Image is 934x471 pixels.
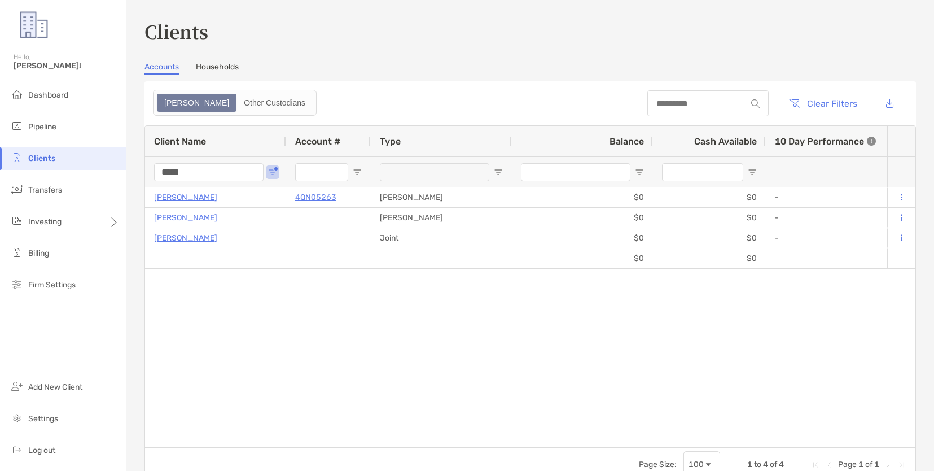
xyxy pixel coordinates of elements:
span: [PERSON_NAME]! [14,61,119,71]
img: investing icon [10,214,24,228]
div: $0 [512,248,653,268]
span: 1 [747,460,752,469]
img: clients icon [10,151,24,164]
img: transfers icon [10,182,24,196]
a: Households [196,62,239,75]
div: $0 [653,248,766,268]
span: Pipeline [28,122,56,132]
span: Client Name [154,136,206,147]
div: $0 [653,187,766,207]
button: Open Filter Menu [353,168,362,177]
div: Previous Page [825,460,834,469]
div: segmented control [153,90,317,116]
div: First Page [811,460,820,469]
span: Account # [295,136,340,147]
span: Type [380,136,401,147]
span: Investing [28,217,62,226]
div: Next Page [884,460,893,469]
span: Transfers [28,185,62,195]
span: 1 [874,460,879,469]
input: Client Name Filter Input [154,163,264,181]
input: Balance Filter Input [521,163,630,181]
a: [PERSON_NAME] [154,231,217,245]
img: Zoe Logo [14,5,54,45]
div: $0 [512,208,653,228]
span: Settings [28,414,58,424]
button: Open Filter Menu [748,168,757,177]
div: 10 Day Performance [775,126,876,156]
div: Other Custodians [238,95,312,111]
button: Clear Filters [780,91,866,116]
span: of [865,460,872,469]
a: [PERSON_NAME] [154,211,217,225]
a: Accounts [144,62,179,75]
div: $0 [653,208,766,228]
input: Cash Available Filter Input [662,163,743,181]
div: [PERSON_NAME] [371,208,512,228]
div: [PERSON_NAME] [371,187,512,207]
span: Page [838,460,857,469]
input: Account # Filter Input [295,163,348,181]
img: pipeline icon [10,119,24,133]
div: $0 [653,228,766,248]
img: input icon [751,99,760,108]
span: of [770,460,777,469]
img: settings icon [10,411,24,425]
div: Page Size: [639,460,677,469]
div: Last Page [897,460,906,469]
div: $0 [512,187,653,207]
div: 100 [689,460,704,469]
h3: Clients [144,18,916,44]
span: Clients [28,154,55,163]
span: Cash Available [694,136,757,147]
span: Billing [28,248,49,258]
img: firm-settings icon [10,277,24,291]
button: Open Filter Menu [494,168,503,177]
span: 4 [779,460,784,469]
img: dashboard icon [10,88,24,101]
span: 4 [763,460,768,469]
span: to [754,460,761,469]
span: Firm Settings [28,280,76,290]
img: add_new_client icon [10,380,24,393]
img: logout icon [10,443,24,456]
a: 4QN05263 [295,190,336,204]
button: Open Filter Menu [635,168,644,177]
span: Balance [609,136,644,147]
a: [PERSON_NAME] [154,190,217,204]
span: Add New Client [28,382,82,392]
button: Open Filter Menu [268,168,277,177]
span: 1 [858,460,863,469]
img: billing icon [10,246,24,259]
span: Dashboard [28,90,68,100]
div: $0 [512,228,653,248]
div: Zoe [158,95,235,111]
div: Joint [371,228,512,248]
span: Log out [28,446,55,455]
